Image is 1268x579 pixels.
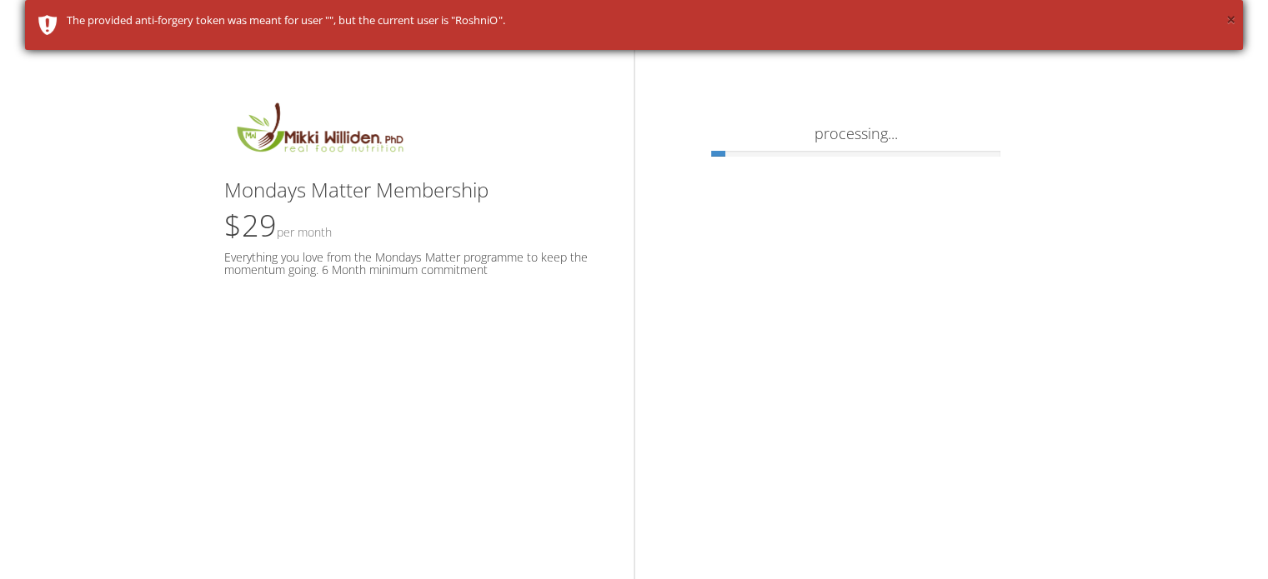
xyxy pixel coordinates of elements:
h3: Mondays Matter Membership [224,179,601,201]
div: The provided anti-forgery token was meant for user "", but the current user is "RoshniO". [67,12,1230,29]
small: Per Month [277,224,332,240]
h5: Everything you love from the Mondays Matter programme to keep the momentum going. 6 Month minimum... [224,251,601,277]
button: × [1226,7,1235,32]
span: $29 [224,205,332,246]
img: MikkiLogoMain.png [224,100,414,162]
h4: processing... [711,126,1000,142]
